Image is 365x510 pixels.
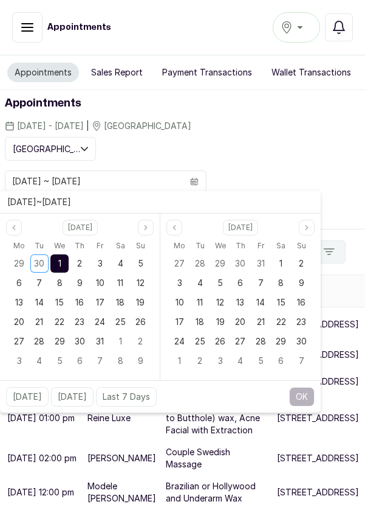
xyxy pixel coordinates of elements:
[7,486,74,498] p: [DATE] 12:00 pm
[257,316,265,327] span: 21
[271,238,291,254] div: Saturday
[57,278,63,288] span: 8
[292,332,312,351] div: 30 Nov 2025
[174,239,185,253] span: Mo
[138,336,143,346] span: 2
[299,355,304,366] span: 7
[277,412,359,424] p: [STREET_ADDRESS]
[189,312,210,332] div: 18 Nov 2025
[110,332,130,351] div: 01 Nov 2025
[276,316,286,327] span: 22
[169,332,189,351] div: 24 Nov 2025
[197,355,202,366] span: 2
[169,238,189,254] div: Monday
[70,254,90,273] div: 02 Oct 2025
[110,273,130,293] div: 11 Oct 2025
[195,336,205,346] span: 25
[9,312,29,332] div: 20 Oct 2025
[215,258,225,268] span: 29
[237,355,243,366] span: 4
[34,258,44,268] span: 30
[35,297,44,307] span: 14
[98,258,103,268] span: 3
[271,293,291,312] div: 15 Nov 2025
[55,316,64,327] span: 22
[87,480,156,505] p: Modele [PERSON_NAME]
[96,278,104,288] span: 10
[292,254,312,273] div: 02 Nov 2025
[189,238,210,254] div: Tuesday
[278,278,284,288] span: 8
[189,254,210,273] div: 28 Oct 2025
[210,254,230,273] div: 29 Oct 2025
[258,355,264,366] span: 5
[195,258,205,268] span: 28
[174,336,185,346] span: 24
[35,316,43,327] span: 21
[131,312,151,332] div: 26 Oct 2025
[177,278,182,288] span: 3
[142,224,149,231] svg: page next
[90,332,110,351] div: 31 Oct 2025
[50,351,70,371] div: 05 Nov 2025
[251,254,271,273] div: 31 Oct 2025
[230,254,250,273] div: 30 Oct 2025
[230,238,250,254] div: Thursday
[174,258,185,268] span: 27
[70,332,90,351] div: 30 Oct 2025
[6,220,22,236] button: Previous month
[50,312,70,332] div: 22 Oct 2025
[17,120,84,132] span: [DATE] - [DATE]
[9,293,29,312] div: 13 Oct 2025
[171,224,178,231] svg: page previous
[116,239,125,253] span: Sa
[210,332,230,351] div: 26 Nov 2025
[223,220,258,236] button: Select month
[297,297,305,307] span: 16
[235,258,245,268] span: 30
[90,312,110,332] div: 24 Oct 2025
[230,273,250,293] div: 06 Nov 2025
[86,119,89,132] span: |
[189,351,210,371] div: 02 Dec 2025
[237,278,243,288] span: 6
[297,239,306,253] span: Su
[5,137,96,161] button: [GEOGRAPHIC_DATA]
[210,312,230,332] div: 19 Nov 2025
[230,351,250,371] div: 04 Dec 2025
[36,197,42,207] span: ~
[197,278,203,288] span: 4
[230,312,250,332] div: 20 Nov 2025
[35,239,44,253] span: Tu
[90,351,110,371] div: 07 Nov 2025
[256,297,265,307] span: 14
[215,239,226,253] span: We
[13,142,81,155] span: [GEOGRAPHIC_DATA]
[169,351,189,371] div: 01 Dec 2025
[296,336,307,346] span: 30
[55,336,65,346] span: 29
[256,336,266,346] span: 28
[70,238,90,254] div: Thursday
[7,63,79,82] button: Appointments
[104,120,191,132] span: [GEOGRAPHIC_DATA]
[14,258,24,268] span: 29
[77,355,83,366] span: 6
[75,336,85,346] span: 30
[77,278,83,288] span: 9
[251,351,271,371] div: 05 Dec 2025
[196,316,204,327] span: 18
[50,254,70,273] div: 01 Oct 2025
[36,355,42,366] span: 4
[251,238,271,254] div: Friday
[131,351,151,371] div: 09 Nov 2025
[118,258,123,268] span: 4
[136,297,145,307] span: 19
[29,312,49,332] div: 21 Oct 2025
[216,316,225,327] span: 19
[276,336,286,346] span: 29
[110,351,130,371] div: 08 Nov 2025
[117,278,123,288] span: 11
[50,238,70,254] div: Wednesday
[96,336,104,346] span: 31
